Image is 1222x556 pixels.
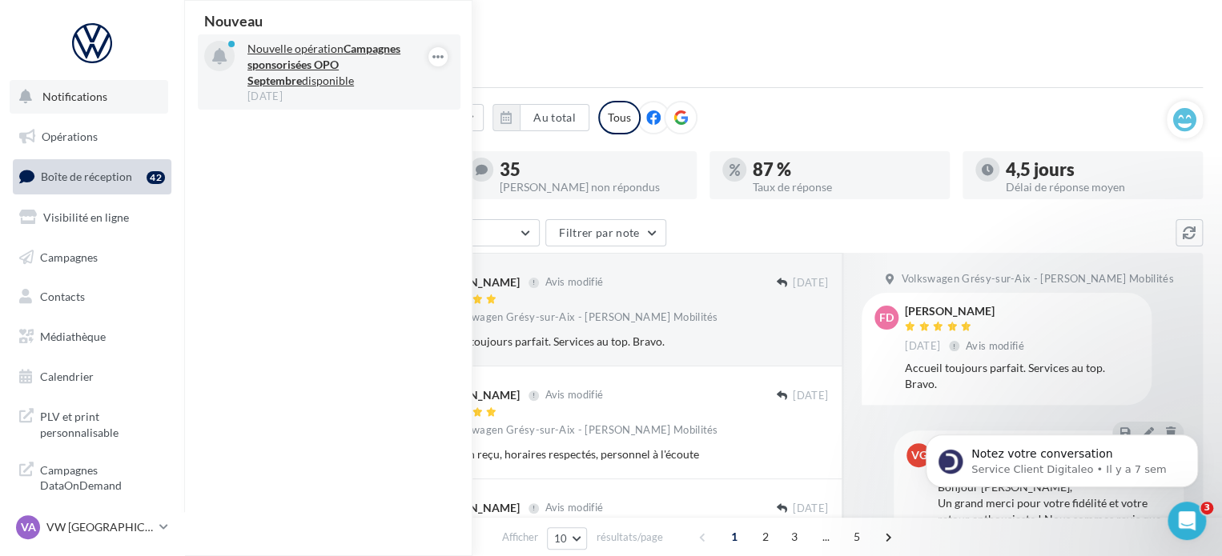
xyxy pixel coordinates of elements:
[500,161,684,178] div: 35
[598,101,641,134] div: Tous
[10,320,175,354] a: Médiathèque
[10,399,175,446] a: PLV et print personnalisable
[966,339,1024,352] span: Avis modifié
[722,524,747,550] span: 1
[879,310,894,326] span: Fd
[901,272,1173,286] span: Volkswagen Grésy-sur-Aix - [PERSON_NAME] Mobilités
[430,334,724,350] div: Accueil toujours parfait. Services au top. Bravo.
[905,360,1139,392] div: Accueil toujours parfait. Services au top. Bravo.
[793,276,828,290] span: [DATE]
[10,280,175,314] a: Contacts
[445,423,718,438] span: Volkswagen Grésy-sur-Aix - [PERSON_NAME] Mobilités
[10,201,175,234] a: Visibilité en ligne
[753,524,778,550] span: 2
[753,182,937,193] div: Taux de réponse
[1006,161,1190,178] div: 4,5 jours
[596,530,662,545] span: résultats/page
[545,276,603,289] span: Avis modifié
[430,446,724,462] div: Très bien reçu, horaires respectés, personnel à l'écoute
[10,159,175,194] a: Boîte de réception42
[10,80,168,114] button: Notifications
[10,120,175,154] a: Opérations
[492,104,589,131] button: Au total
[13,512,171,542] a: VA VW [GEOGRAPHIC_DATA]
[10,241,175,274] a: Campagnes
[430,387,520,403] div: [PERSON_NAME]
[430,500,520,516] div: [PERSON_NAME]
[793,389,828,403] span: [DATE]
[430,274,520,290] div: [PERSON_NAME]
[844,524,870,550] span: 5
[813,524,838,550] span: ...
[41,170,132,183] span: Boîte de réception
[753,161,937,178] div: 87 %
[46,519,153,535] p: VW [GEOGRAPHIC_DATA]
[40,459,165,494] span: Campagnes DataOnDemand
[547,527,588,550] button: 10
[147,171,165,184] div: 42
[902,401,1222,513] iframe: Intercom notifications message
[40,406,165,440] span: PLV et print personnalisable
[782,524,807,550] span: 3
[520,104,589,131] button: Au total
[502,530,538,545] span: Afficher
[1200,502,1213,514] span: 3
[40,250,98,263] span: Campagnes
[500,182,684,193] div: [PERSON_NAME] non répondus
[40,290,85,303] span: Contacts
[554,532,568,545] span: 10
[905,339,940,354] span: [DATE]
[545,219,666,246] button: Filtrer par note
[905,306,1027,317] div: [PERSON_NAME]
[42,130,98,143] span: Opérations
[445,310,718,325] span: Volkswagen Grésy-sur-Aix - [PERSON_NAME] Mobilités
[1168,502,1206,540] iframe: Intercom live chat
[545,389,603,402] span: Avis modifié
[40,330,106,343] span: Médiathèque
[10,360,175,394] a: Calendrier
[545,502,603,514] span: Avis modifié
[43,210,129,224] span: Visibilité en ligne
[21,519,36,535] span: VA
[203,26,1203,50] div: Boîte de réception
[42,90,107,103] span: Notifications
[1006,182,1190,193] div: Délai de réponse moyen
[40,370,94,383] span: Calendrier
[793,502,828,516] span: [DATE]
[10,453,175,500] a: Campagnes DataOnDemand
